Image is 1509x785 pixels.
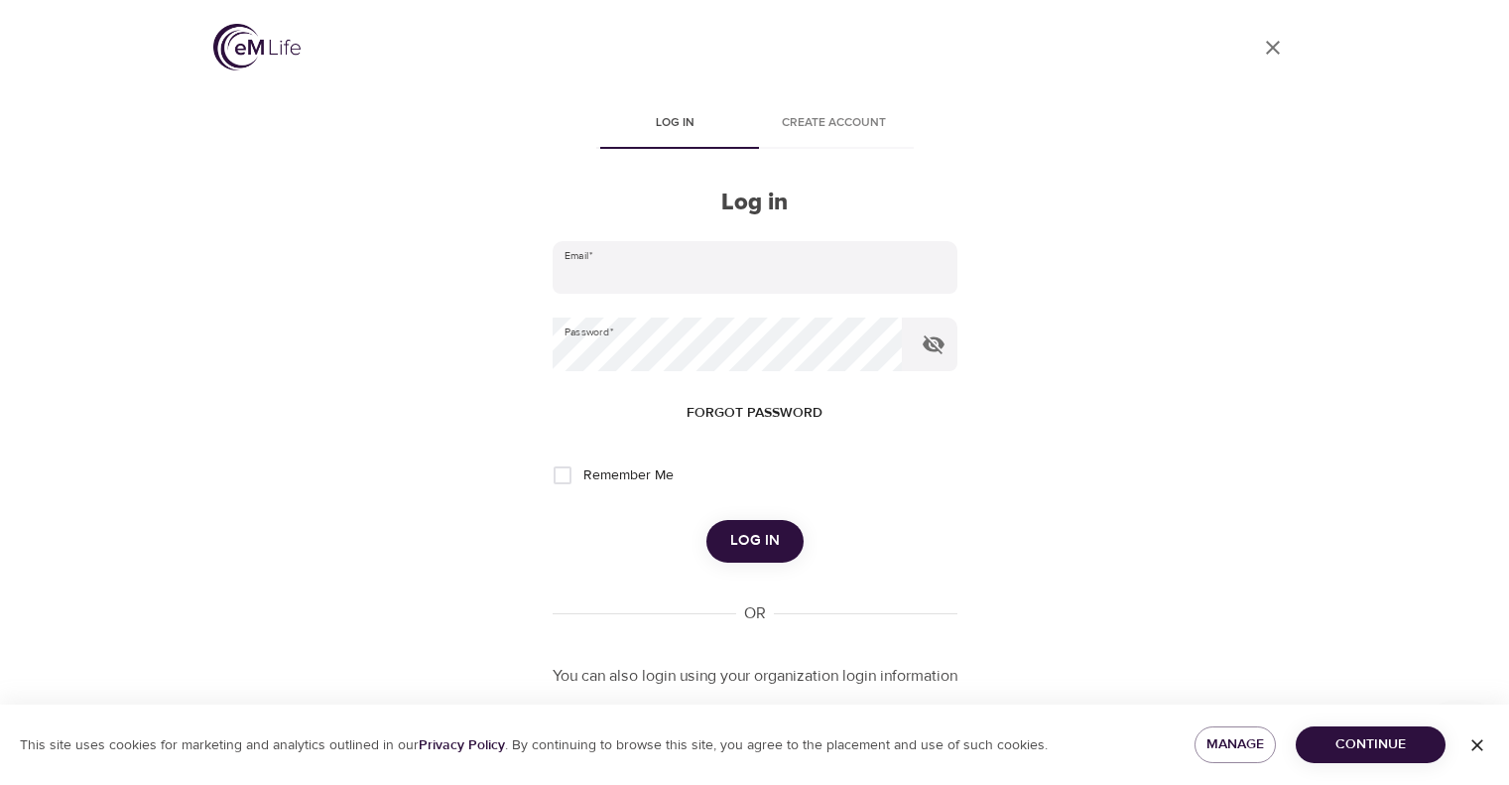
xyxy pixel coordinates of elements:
img: logo [213,24,301,70]
h2: Log in [553,189,957,217]
p: You can also login using your organization login information [553,665,957,688]
button: Continue [1296,726,1446,763]
span: Forgot password [687,401,822,426]
a: Privacy Policy [419,736,505,754]
span: Remember Me [583,465,674,486]
span: Manage [1210,732,1261,757]
span: Continue [1312,732,1430,757]
button: Forgot password [679,395,830,432]
div: OR [736,602,774,625]
button: Manage [1195,726,1277,763]
span: Create account [767,113,902,134]
button: Log in [706,520,804,562]
span: Log in [608,113,743,134]
a: close [1249,24,1297,71]
span: Log in [730,528,780,554]
div: disabled tabs example [553,101,957,149]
